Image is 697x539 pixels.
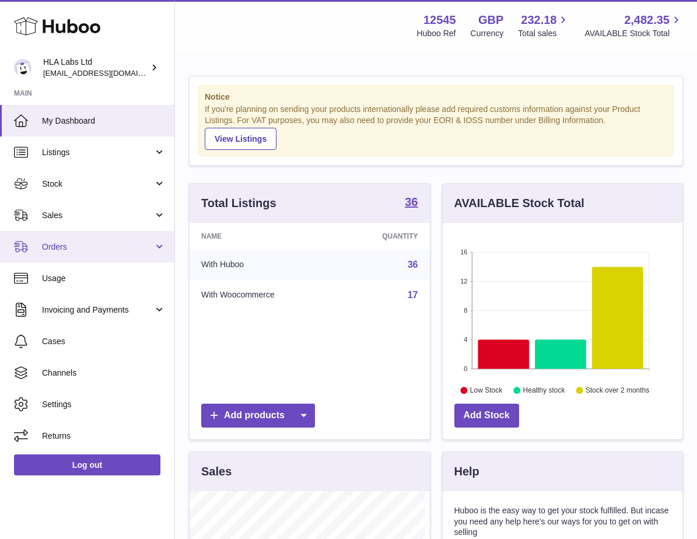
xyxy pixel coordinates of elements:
td: With Huboo [190,250,338,280]
span: Settings [42,399,166,410]
span: Orders [42,242,153,253]
span: 232.18 [521,12,556,28]
span: [EMAIL_ADDRESS][DOMAIN_NAME] [43,68,171,78]
strong: 12545 [423,12,456,28]
a: 17 [408,290,418,300]
span: Listings [42,147,153,158]
span: My Dashboard [42,116,166,127]
th: Name [190,223,338,250]
div: If you're planning on sending your products internationally please add required customs informati... [205,104,667,149]
a: Add products [201,404,315,428]
text: 16 [460,249,467,256]
span: Sales [42,210,153,221]
span: Returns [42,430,166,442]
a: 232.18 Total sales [518,12,570,39]
h3: Total Listings [201,195,276,211]
div: HLA Labs Ltd [43,57,148,79]
text: Low Stock [470,386,502,394]
img: clinton@newgendirect.com [14,59,31,76]
a: 36 [408,260,418,269]
text: 8 [464,307,467,314]
text: Healthy stock [523,386,565,394]
div: Huboo Ref [417,28,456,39]
span: Stock [42,178,153,190]
div: Currency [471,28,504,39]
text: 12 [460,278,467,285]
span: 2,482.35 [624,12,670,28]
strong: Notice [205,92,667,103]
span: Invoicing and Payments [42,304,153,316]
strong: 36 [405,196,418,208]
span: Usage [42,273,166,284]
a: Add Stock [454,404,519,428]
a: Log out [14,454,160,475]
span: Channels [42,367,166,379]
td: With Woocommerce [190,280,338,310]
span: Cases [42,336,166,347]
h3: Sales [201,464,232,480]
text: Stock over 2 months [586,386,649,394]
p: Huboo is the easy way to get your stock fulfilled. But incase you need any help here's our ways f... [454,505,671,538]
text: 0 [464,365,467,372]
a: View Listings [205,128,276,150]
span: AVAILABLE Stock Total [584,28,683,39]
a: 2,482.35 AVAILABLE Stock Total [584,12,683,39]
strong: GBP [478,12,503,28]
h3: AVAILABLE Stock Total [454,195,584,211]
span: Total sales [518,28,570,39]
h3: Help [454,464,479,480]
th: Quantity [338,223,429,250]
a: 36 [405,196,418,210]
text: 4 [464,336,467,343]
